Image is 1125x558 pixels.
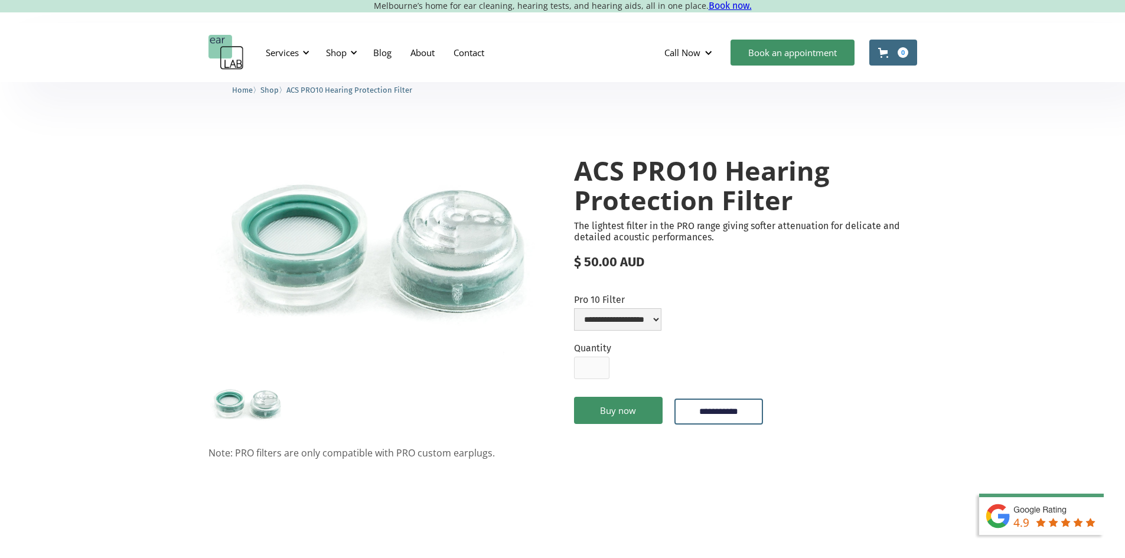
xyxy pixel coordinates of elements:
[574,220,917,243] p: The lightest filter in the PRO range giving softer attenuation for delicate and detailed acoustic...
[208,132,552,360] a: open lightbox
[208,132,552,360] img: ACS PRO10 Hearing Protection Filter
[232,86,253,94] span: Home
[232,84,253,95] a: Home
[898,47,908,58] div: 0
[286,84,412,95] a: ACS PRO10 Hearing Protection Filter
[574,294,661,305] label: Pro 10 Filter
[664,47,700,58] div: Call Now
[260,86,279,94] span: Shop
[260,84,279,95] a: Shop
[232,84,260,96] li: 〉
[574,397,663,424] a: Buy now
[208,377,287,429] a: open lightbox
[731,40,855,66] a: Book an appointment
[266,47,299,58] div: Services
[574,342,611,354] label: Quantity
[208,35,244,70] a: home
[260,84,286,96] li: 〉
[326,47,347,58] div: Shop
[574,254,917,270] div: $ 50.00 AUD
[364,35,401,70] a: Blog
[286,86,412,94] span: ACS PRO10 Hearing Protection Filter
[655,35,725,70] div: Call Now
[208,448,917,459] p: Note: PRO filters are only compatible with PRO custom earplugs.
[574,156,917,214] h1: ACS PRO10 Hearing Protection Filter
[869,40,917,66] a: Open cart
[259,35,313,70] div: Services
[444,35,494,70] a: Contact
[319,35,361,70] div: Shop
[401,35,444,70] a: About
